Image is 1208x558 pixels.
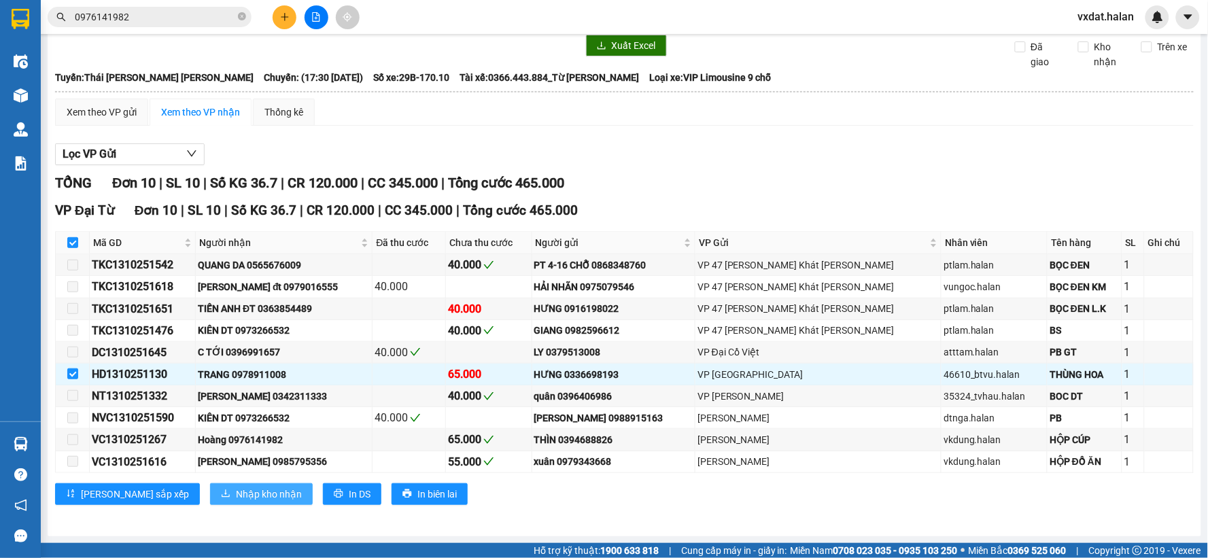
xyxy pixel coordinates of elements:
[198,323,370,338] div: KIÊN DT 0973266532
[1122,232,1145,254] th: SL
[1124,431,1142,448] div: 1
[1067,8,1145,25] span: vxdat.halan
[1145,232,1194,254] th: Ghi chú
[1050,367,1120,382] div: THÙNG HOA
[448,256,530,273] div: 40.000
[14,156,28,171] img: solution-icon
[944,454,1045,469] div: vkdung.halan
[231,203,296,218] span: Số KG 36.7
[695,276,942,298] td: VP 47 Trần Khát Chân
[14,499,27,512] span: notification
[1152,39,1193,54] span: Trên xe
[448,387,530,404] div: 40.000
[944,367,1045,382] div: 46610_btvu.halan
[695,407,942,429] td: VP Nguyễn Văn Cừ
[448,300,530,317] div: 40.000
[1050,389,1120,404] div: BOC DT
[612,38,656,53] span: Xuất Excel
[1050,301,1120,316] div: BỌC ĐEN L.K
[112,175,156,191] span: Đơn 10
[695,298,942,320] td: VP 47 Trần Khát Chân
[198,389,370,404] div: [PERSON_NAME] 0342311333
[944,323,1045,338] div: ptlam.halan
[264,70,363,85] span: Chuyến: (17:30 [DATE])
[92,366,193,383] div: HD1310251130
[368,175,438,191] span: CC 345.000
[697,345,939,360] div: VP Đại Cồ Việt
[281,175,284,191] span: |
[311,12,321,22] span: file-add
[90,407,196,429] td: NVC1310251590
[161,105,240,120] div: Xem theo VP nhận
[14,122,28,137] img: warehouse-icon
[695,254,942,276] td: VP 47 Trần Khát Chân
[238,11,246,24] span: close-circle
[483,434,494,445] span: check
[483,260,494,271] span: check
[448,175,564,191] span: Tổng cước 465.000
[969,543,1067,558] span: Miền Bắc
[66,489,75,500] span: sort-ascending
[92,387,193,404] div: NT1310251332
[14,54,28,69] img: warehouse-icon
[307,203,375,218] span: CR 120.000
[649,70,771,85] span: Loại xe: VIP Limousine 9 chỗ
[463,203,578,218] span: Tổng cước 465.000
[90,429,196,451] td: VC1310251267
[534,279,693,294] div: HẢI NHÃN 0975079546
[198,301,370,316] div: TIẾN ANH ĐT 0363854489
[1124,322,1142,339] div: 1
[92,344,193,361] div: DC1310251645
[460,70,639,85] span: Tài xế: 0366.443.884_Từ [PERSON_NAME]
[483,391,494,402] span: check
[14,88,28,103] img: warehouse-icon
[198,411,370,425] div: KIÊN DT 0973266532
[1124,278,1142,295] div: 1
[1124,453,1142,470] div: 1
[1050,258,1120,273] div: BỌC ĐEN
[203,175,207,191] span: |
[944,411,1045,425] div: dtnga.halan
[378,203,381,218] span: |
[697,389,939,404] div: VP [PERSON_NAME]
[92,278,193,295] div: TKC1310251618
[273,5,296,29] button: plus
[446,232,532,254] th: Chưa thu cước
[55,175,92,191] span: TỔNG
[534,345,693,360] div: LY 0379513008
[448,322,530,339] div: 40.000
[135,203,178,218] span: Đơn 10
[56,12,66,22] span: search
[385,203,453,218] span: CC 345.000
[534,454,693,469] div: xuân 0979343668
[483,325,494,336] span: check
[14,529,27,542] span: message
[81,487,189,502] span: [PERSON_NAME] sắp xếp
[1089,39,1131,69] span: Kho nhận
[600,545,659,556] strong: 1900 633 818
[343,12,352,22] span: aim
[1133,546,1142,555] span: copyright
[1124,366,1142,383] div: 1
[791,543,958,558] span: Miền Nam
[188,203,221,218] span: SL 10
[410,413,421,423] span: check
[534,258,693,273] div: PT 4-16 CHỖ 0868348760
[166,175,200,191] span: SL 10
[198,367,370,382] div: TRANG 0978911008
[534,543,659,558] span: Hỗ trợ kỹ thuật:
[483,456,494,467] span: check
[942,232,1048,254] th: Nhân viên
[534,389,693,404] div: quân 0396406986
[961,548,965,553] span: ⚪️
[681,543,787,558] span: Cung cấp máy in - giấy in:
[410,347,421,358] span: check
[697,367,939,382] div: VP [GEOGRAPHIC_DATA]
[586,35,667,56] button: downloadXuất Excel
[697,432,939,447] div: [PERSON_NAME]
[92,256,193,273] div: TKC1310251542
[1176,5,1200,29] button: caret-down
[441,175,445,191] span: |
[14,468,27,481] span: question-circle
[67,105,137,120] div: Xem theo VP gửi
